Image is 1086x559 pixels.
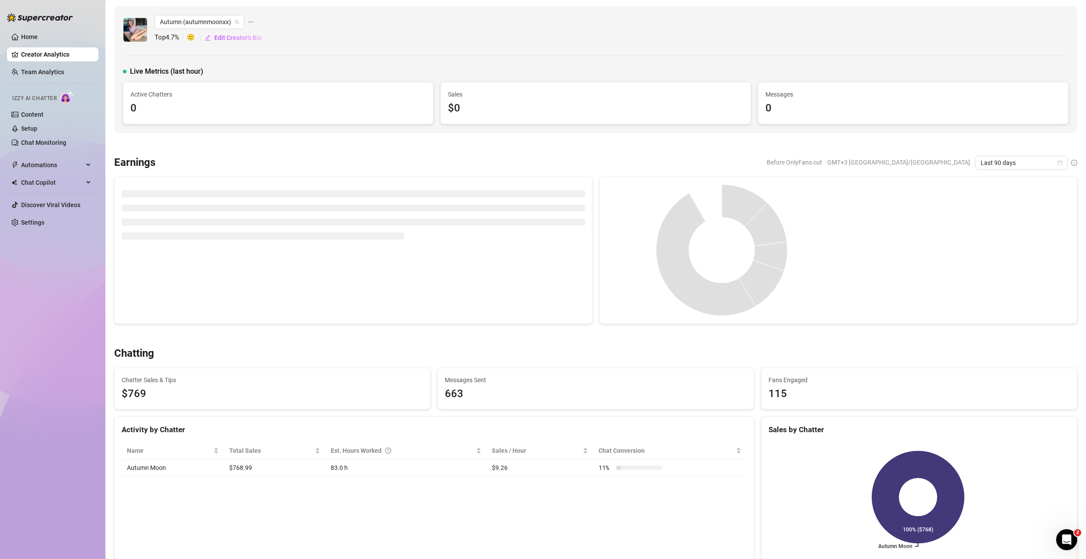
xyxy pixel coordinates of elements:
td: Autumn Moon [122,459,224,477]
span: team [234,19,239,25]
span: info-circle [1071,160,1077,166]
img: AI Chatter [60,91,74,104]
span: thunderbolt [11,161,18,168]
img: Chat Copilot [11,179,17,186]
span: edit [205,35,211,41]
div: 0 [765,100,1061,117]
h3: Chatting [114,347,154,361]
span: 🙂 [187,32,204,43]
span: Total Sales [229,446,313,455]
img: Autumn [123,18,147,42]
div: 115 [768,386,1070,402]
span: Automations [21,158,83,172]
span: Active Chatters [130,90,426,99]
span: Before OnlyFans cut [767,156,822,169]
div: 663 [445,386,746,402]
span: Izzy AI Chatter [12,94,57,103]
a: Content [21,111,43,118]
a: Creator Analytics [21,47,91,61]
span: Live Metrics (last hour) [130,66,203,77]
a: Setup [21,125,37,132]
img: logo-BBDzfeDw.svg [7,13,73,22]
span: $769 [122,386,423,402]
span: Last 90 days [981,156,1062,169]
span: Sales / Hour [492,446,581,455]
span: Chatter Sales & Tips [122,375,423,385]
div: 0 [130,100,426,117]
a: Home [21,33,38,40]
div: Est. Hours Worked [331,446,474,455]
a: Team Analytics [21,68,64,75]
span: Autumn (autumnmoonxx) [160,15,239,29]
th: Chat Conversion [593,442,746,459]
span: Messages [765,90,1061,99]
button: Edit Creator's Bio [204,31,262,45]
span: Chat Conversion [599,446,734,455]
span: 2 [1074,529,1081,536]
th: Name [122,442,224,459]
span: Edit Creator's Bio [214,34,262,41]
h3: Earnings [114,156,155,170]
span: Messages Sent [445,375,746,385]
span: GMT+3 [GEOGRAPHIC_DATA]/[GEOGRAPHIC_DATA] [827,156,970,169]
span: Name [127,446,212,455]
span: Top 4.7 % [155,32,187,43]
span: ellipsis [248,15,254,29]
a: Settings [21,219,44,226]
div: Activity by Chatter [122,424,747,436]
span: Chat Copilot [21,176,83,190]
td: $768.99 [224,459,325,477]
div: $0 [448,100,743,117]
span: Sales [448,90,743,99]
th: Sales / Hour [487,442,593,459]
iframe: Intercom live chat [1056,529,1077,550]
span: Fans Engaged [768,375,1070,385]
div: Sales by Chatter [768,424,1070,436]
text: Autumn Moon [878,543,912,549]
th: Total Sales [224,442,325,459]
span: calendar [1057,160,1063,165]
td: $9.26 [487,459,593,477]
span: question-circle [385,446,391,455]
a: Chat Monitoring [21,139,66,146]
span: 11 % [599,463,613,473]
td: 83.0 h [325,459,487,477]
a: Discover Viral Videos [21,201,80,208]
